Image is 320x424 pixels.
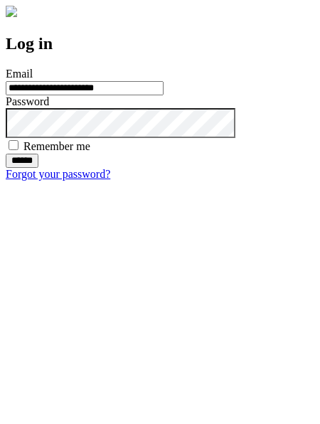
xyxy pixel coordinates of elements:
[23,140,90,152] label: Remember me
[6,168,110,180] a: Forgot your password?
[6,6,17,17] img: logo-4e3dc11c47720685a147b03b5a06dd966a58ff35d612b21f08c02c0306f2b779.png
[6,95,49,107] label: Password
[6,34,314,53] h2: Log in
[6,68,33,80] label: Email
